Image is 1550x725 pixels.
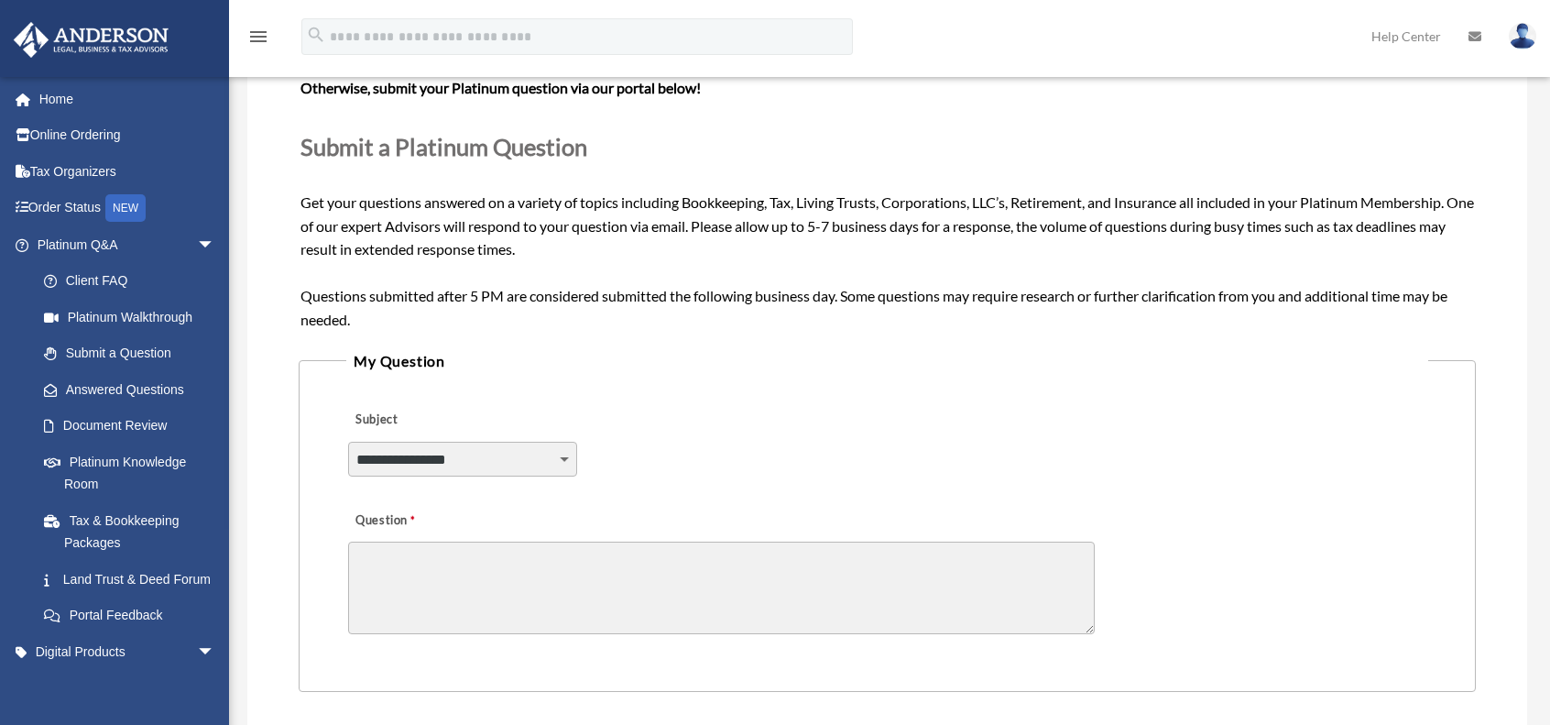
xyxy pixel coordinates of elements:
[300,133,587,160] span: Submit a Platinum Question
[13,117,243,154] a: Online Ordering
[13,153,243,190] a: Tax Organizers
[13,81,243,117] a: Home
[348,508,490,533] label: Question
[306,25,326,45] i: search
[13,190,243,227] a: Order StatusNEW
[26,502,243,561] a: Tax & Bookkeeping Packages
[348,408,522,434] label: Subject
[1509,23,1536,49] img: User Pic
[26,263,243,300] a: Client FAQ
[346,348,1427,374] legend: My Question
[13,226,243,263] a: Platinum Q&Aarrow_drop_down
[26,408,243,445] a: Document Review
[26,561,243,598] a: Land Trust & Deed Forum
[197,633,234,671] span: arrow_drop_down
[105,194,146,222] div: NEW
[26,371,243,408] a: Answered Questions
[247,26,269,48] i: menu
[300,28,1474,328] span: Get your questions answered on a variety of topics including Bookkeeping, Tax, Living Trusts, Cor...
[8,22,174,58] img: Anderson Advisors Platinum Portal
[26,335,234,372] a: Submit a Question
[26,299,243,335] a: Platinum Walkthrough
[300,79,701,96] b: Otherwise, submit your Platinum question via our portal below!
[247,32,269,48] a: menu
[197,226,234,264] span: arrow_drop_down
[13,633,243,670] a: Digital Productsarrow_drop_down
[26,444,243,502] a: Platinum Knowledge Room
[26,598,243,634] a: Portal Feedback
